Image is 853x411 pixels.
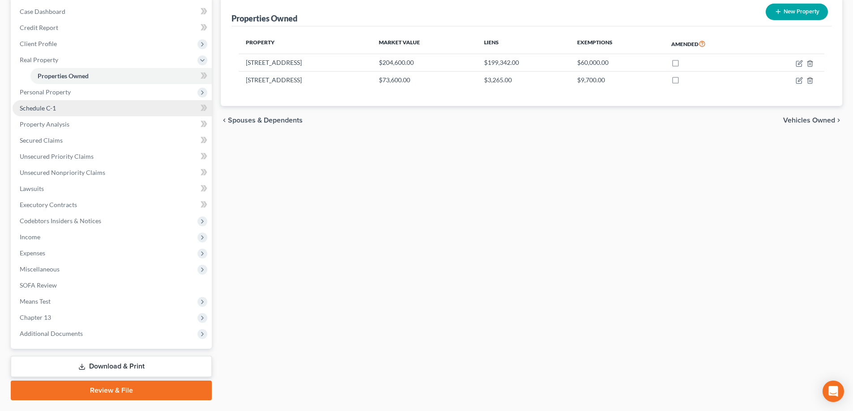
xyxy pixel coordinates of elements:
[20,120,69,128] span: Property Analysis
[20,8,65,15] span: Case Dashboard
[20,88,71,96] span: Personal Property
[20,153,94,160] span: Unsecured Priority Claims
[13,197,212,213] a: Executory Contracts
[20,265,60,273] span: Miscellaneous
[239,34,372,54] th: Property
[20,249,45,257] span: Expenses
[13,116,212,132] a: Property Analysis
[239,71,372,88] td: [STREET_ADDRESS]
[20,24,58,31] span: Credit Report
[38,72,89,80] span: Properties Owned
[20,217,101,225] span: Codebtors Insiders & Notices
[20,40,57,47] span: Client Profile
[20,330,83,337] span: Additional Documents
[20,104,56,112] span: Schedule C-1
[783,117,842,124] button: Vehicles Owned chevron_right
[228,117,303,124] span: Spouses & Dependents
[823,381,844,402] div: Open Intercom Messenger
[372,34,477,54] th: Market Value
[221,117,303,124] button: chevron_left Spouses & Dependents
[221,117,228,124] i: chevron_left
[30,68,212,84] a: Properties Owned
[20,201,77,208] span: Executory Contracts
[20,136,63,144] span: Secured Claims
[11,356,212,377] a: Download & Print
[570,34,664,54] th: Exemptions
[570,54,664,71] td: $60,000.00
[20,56,58,64] span: Real Property
[231,13,297,24] div: Properties Owned
[13,20,212,36] a: Credit Report
[477,54,570,71] td: $199,342.00
[664,34,756,54] th: Amended
[766,4,828,20] button: New Property
[13,181,212,197] a: Lawsuits
[20,314,51,321] span: Chapter 13
[477,34,570,54] th: Liens
[20,185,44,192] span: Lawsuits
[13,4,212,20] a: Case Dashboard
[20,297,51,305] span: Means Test
[835,117,842,124] i: chevron_right
[372,71,477,88] td: $73,600.00
[20,233,40,241] span: Income
[477,71,570,88] td: $3,265.00
[13,165,212,181] a: Unsecured Nonpriority Claims
[13,277,212,293] a: SOFA Review
[13,148,212,165] a: Unsecured Priority Claims
[239,54,372,71] td: [STREET_ADDRESS]
[372,54,477,71] td: $204,600.00
[783,117,835,124] span: Vehicles Owned
[13,100,212,116] a: Schedule C-1
[13,132,212,148] a: Secured Claims
[20,169,105,176] span: Unsecured Nonpriority Claims
[20,281,57,289] span: SOFA Review
[11,381,212,400] a: Review & File
[570,71,664,88] td: $9,700.00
